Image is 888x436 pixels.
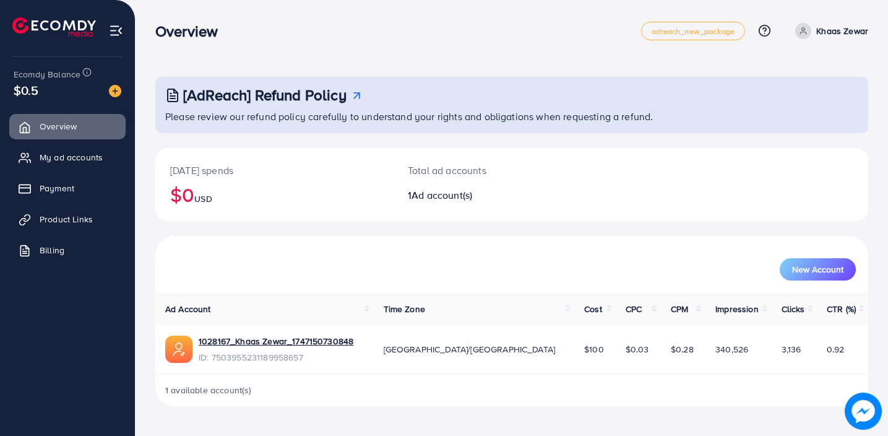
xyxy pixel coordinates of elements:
span: $0.03 [626,343,649,355]
span: Product Links [40,213,93,225]
span: Ad Account [165,303,211,315]
a: Khaas Zewar [790,23,868,39]
span: $100 [584,343,604,355]
h2: 1 [408,190,556,201]
span: $0.5 [14,81,39,99]
a: Billing [9,238,126,263]
span: $0.28 [671,343,694,355]
span: adreach_new_package [652,27,735,35]
span: [GEOGRAPHIC_DATA]/[GEOGRAPHIC_DATA] [384,343,556,355]
span: Ecomdy Balance [14,68,80,81]
img: logo [12,17,96,37]
p: Khaas Zewar [816,24,868,38]
span: Impression [715,303,759,315]
span: 340,526 [715,343,748,355]
span: 1 available account(s) [165,384,252,396]
a: My ad accounts [9,145,126,170]
a: adreach_new_package [641,22,745,40]
span: ID: 7503955231189958657 [199,351,353,364]
p: Total ad accounts [408,163,556,178]
span: USD [194,193,212,205]
span: 3,136 [782,343,801,355]
span: CPM [671,303,688,315]
span: CPC [626,303,642,315]
span: Cost [584,303,602,315]
span: My ad accounts [40,151,103,163]
p: Please review our refund policy carefully to understand your rights and obligations when requesti... [165,109,861,124]
span: Clicks [782,303,805,315]
p: [DATE] spends [170,163,378,178]
a: Overview [9,114,126,139]
a: Payment [9,176,126,201]
img: image [845,393,882,430]
span: Billing [40,244,64,256]
span: New Account [792,265,843,274]
span: Payment [40,182,74,194]
span: 0.92 [827,343,845,355]
h3: Overview [155,22,228,40]
img: ic-ads-acc.e4c84228.svg [165,336,192,363]
img: menu [109,24,123,38]
h2: $0 [170,183,378,206]
span: Time Zone [384,303,425,315]
a: 1028167_Khaas Zewar_1747150730848 [199,335,353,347]
img: image [109,85,121,97]
span: Overview [40,120,77,133]
h3: [AdReach] Refund Policy [183,86,347,104]
span: CTR (%) [827,303,856,315]
a: Product Links [9,207,126,232]
span: Ad account(s) [412,188,472,202]
button: New Account [780,258,856,281]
